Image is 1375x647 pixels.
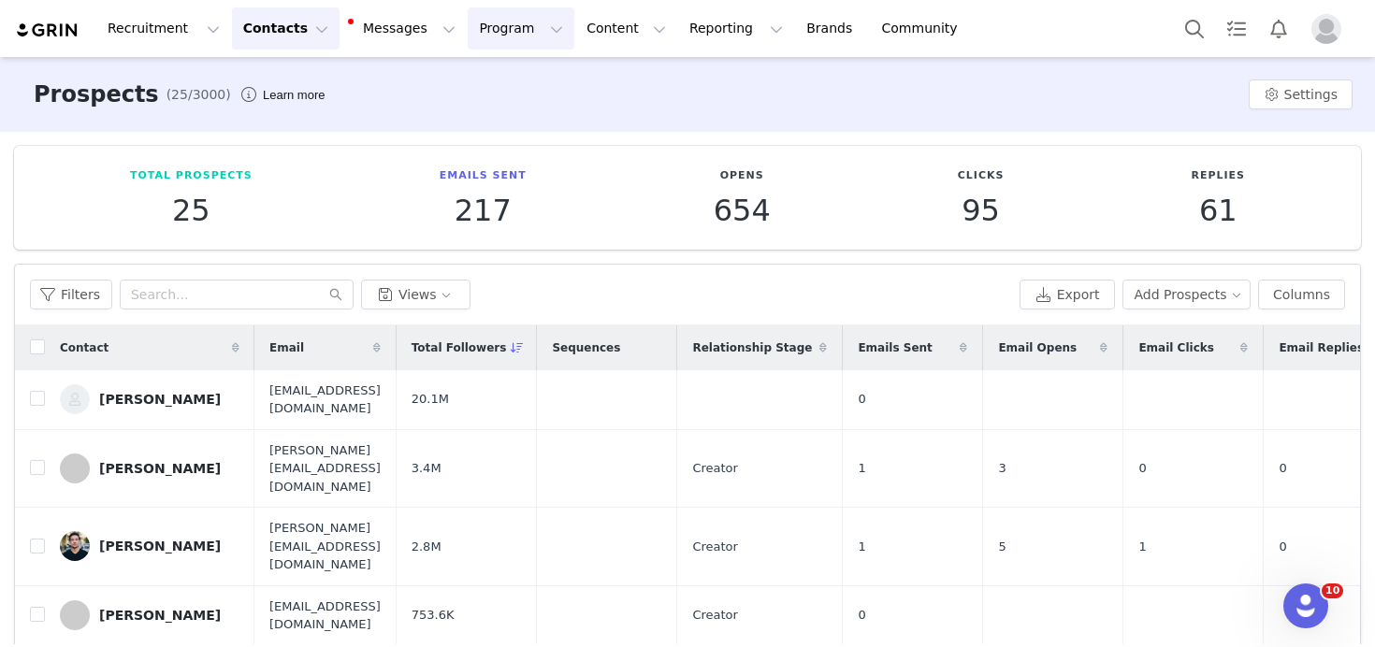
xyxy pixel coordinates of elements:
[232,7,340,50] button: Contacts
[692,538,738,556] span: Creator
[858,538,865,556] span: 1
[412,538,441,556] span: 2.8M
[575,7,677,50] button: Content
[60,531,90,561] img: 4b8cd8d8-9ea9-457a-a3d2-1cb5359db25a--s.jpg
[858,390,865,409] span: 0
[166,85,231,105] span: (25/3000)
[120,280,354,309] input: Search...
[1216,7,1257,50] a: Tasks
[96,7,231,50] button: Recruitment
[340,7,467,50] button: Messages
[1174,7,1215,50] button: Search
[1279,339,1364,356] span: Email Replies
[998,459,1006,478] span: 3
[269,597,381,634] span: [EMAIL_ADDRESS][DOMAIN_NAME]
[269,519,381,574] span: [PERSON_NAME][EMAIL_ADDRESS][DOMAIN_NAME]
[692,606,738,625] span: Creator
[1138,339,1213,356] span: Email Clicks
[1311,14,1341,44] img: placeholder-profile.jpg
[958,194,1005,227] p: 95
[30,280,112,309] button: Filters
[795,7,869,50] a: Brands
[440,168,527,184] p: Emails Sent
[99,461,221,476] div: [PERSON_NAME]
[99,539,221,554] div: [PERSON_NAME]
[552,339,620,356] span: Sequences
[269,381,381,418] span: [EMAIL_ADDRESS][DOMAIN_NAME]
[998,339,1077,356] span: Email Opens
[130,194,253,227] p: 25
[60,384,239,414] a: [PERSON_NAME]
[329,288,342,301] i: icon: search
[858,606,865,625] span: 0
[60,339,109,356] span: Contact
[1258,7,1299,50] button: Notifications
[692,459,738,478] span: Creator
[1191,194,1245,227] p: 61
[1122,280,1252,309] button: Add Prospects
[871,7,977,50] a: Community
[1283,583,1328,628] iframe: Intercom live chat
[60,531,239,561] a: [PERSON_NAME]
[858,459,865,478] span: 1
[412,606,455,625] span: 753.6K
[269,339,304,356] span: Email
[259,86,328,105] div: Tooltip anchor
[1300,14,1360,44] button: Profile
[440,194,527,227] p: 217
[958,168,1005,184] p: Clicks
[714,168,771,184] p: Opens
[99,608,221,623] div: [PERSON_NAME]
[130,168,253,184] p: Total Prospects
[1138,538,1146,556] span: 1
[1249,79,1353,109] button: Settings
[998,538,1006,556] span: 5
[60,453,239,483] a: [PERSON_NAME]
[692,339,812,356] span: Relationship Stage
[1020,280,1115,309] button: Export
[412,390,449,409] span: 20.1M
[15,22,80,39] img: grin logo
[714,194,771,227] p: 654
[60,600,239,630] a: [PERSON_NAME]
[1322,583,1343,598] span: 10
[1138,459,1146,478] span: 0
[412,339,507,356] span: Total Followers
[1258,280,1345,309] button: Columns
[60,384,90,414] img: 383f51f4-c094-4821-9b30-22182f1d08a6--s.jpg
[468,7,574,50] button: Program
[269,441,381,496] span: [PERSON_NAME][EMAIL_ADDRESS][DOMAIN_NAME]
[412,459,441,478] span: 3.4M
[34,78,159,111] h3: Prospects
[678,7,794,50] button: Reporting
[858,339,932,356] span: Emails Sent
[99,392,221,407] div: [PERSON_NAME]
[1191,168,1245,184] p: Replies
[361,280,470,309] button: Views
